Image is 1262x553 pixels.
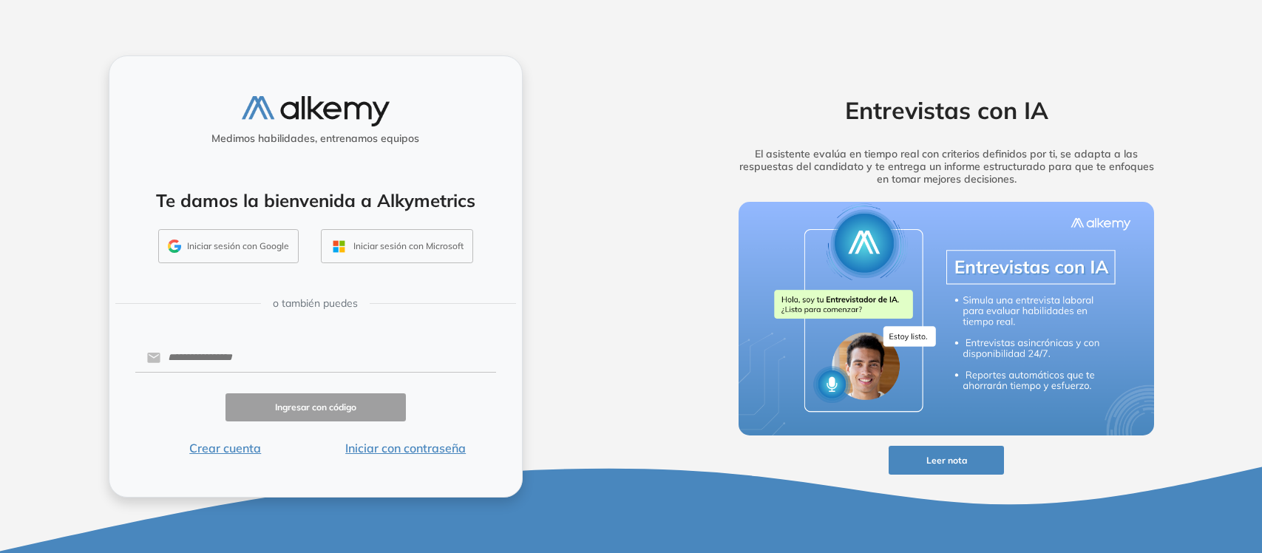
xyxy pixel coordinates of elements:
[716,148,1177,185] h5: El asistente evalúa en tiempo real con criterios definidos por ti, se adapta a las respuestas del...
[316,439,496,457] button: Iniciar con contraseña
[158,229,299,263] button: Iniciar sesión con Google
[242,96,390,126] img: logo-alkemy
[115,132,516,145] h5: Medimos habilidades, entrenamos equipos
[168,240,181,253] img: GMAIL_ICON
[739,202,1154,435] img: img-more-info
[273,296,358,311] span: o también puedes
[135,439,316,457] button: Crear cuenta
[225,393,406,422] button: Ingresar con código
[321,229,473,263] button: Iniciar sesión con Microsoft
[330,238,347,255] img: OUTLOOK_ICON
[129,190,503,211] h4: Te damos la bienvenida a Alkymetrics
[716,96,1177,124] h2: Entrevistas con IA
[889,446,1004,475] button: Leer nota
